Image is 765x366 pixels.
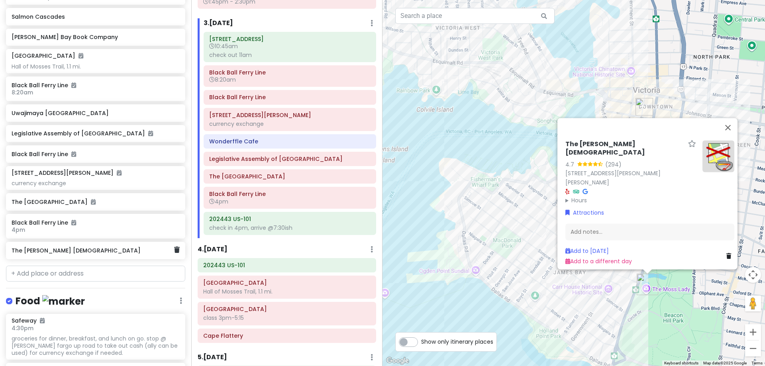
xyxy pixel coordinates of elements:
span: Map data ©2025 Google [703,361,747,365]
h6: 623 Broughton St [209,112,371,119]
i: Added to itinerary [78,53,83,59]
i: Added to itinerary [71,82,76,88]
div: groceries for dinner, breakfast, and lunch on go. stop @ [PERSON_NAME] fargo up road to take out ... [12,335,179,357]
h6: Black Ball Ferry Line [209,69,371,76]
div: The Moss Lady [634,270,661,298]
div: Hall of Mosses Trail, 1.1 mi. [203,288,371,295]
span: 4pm [12,226,25,234]
button: Keyboard shortcuts [664,360,698,366]
h6: Uwajimaya [GEOGRAPHIC_DATA] [12,110,179,117]
img: Picture of the place [702,140,734,172]
span: 10:45am [209,42,238,50]
span: 4pm [209,198,228,206]
div: check in 4pm, arrive @7:30ish [209,224,371,231]
h6: Harvard University [203,305,371,313]
h6: Salmon Cascades [12,13,179,20]
i: Added to itinerary [91,199,96,205]
button: Zoom out [745,341,761,356]
i: Tripadvisor [573,189,579,194]
span: 4:30pm [12,324,33,332]
h6: [GEOGRAPHIC_DATA] [12,52,83,59]
a: Open this area in Google Maps (opens a new window) [384,356,411,366]
div: Add notes... [565,223,734,240]
i: Google Maps [583,189,588,194]
div: class 3pm-5:15 [203,314,371,321]
h6: 202443 US-101 [209,215,371,223]
img: Google [384,356,411,366]
span: Show only itinerary places [421,337,493,346]
h6: Wonderffle Cafe [209,138,371,145]
i: Added to itinerary [117,170,122,176]
img: marker [42,295,85,307]
h6: The Butchart Gardens [209,173,371,180]
div: check out 11am [209,51,371,59]
h6: Black Ball Ferry Line [12,219,179,226]
i: Added to itinerary [40,318,45,323]
button: Zoom in [745,324,761,340]
button: Close [718,118,738,137]
h6: 3 . [DATE] [204,19,233,27]
h4: Food [16,295,85,308]
a: [STREET_ADDRESS][PERSON_NAME][PERSON_NAME] [565,169,661,186]
h6: Black Ball Ferry Line [209,94,371,101]
div: Wonderffle Cafe [632,95,656,119]
a: Delete place [726,252,734,260]
h6: Cape Flattery [203,332,371,339]
h6: Safeway [12,317,45,324]
a: Add to [DATE] [565,247,609,255]
h6: [PERSON_NAME] Bay Book Company [12,33,179,41]
h6: The [GEOGRAPHIC_DATA] [12,198,179,206]
div: 4.7 [565,160,577,169]
h6: [STREET_ADDRESS][PERSON_NAME] [12,169,122,176]
input: + Add place or address [6,266,185,282]
summary: Hours [565,196,696,205]
a: Star place [688,140,696,149]
a: Add to a different day [565,257,632,265]
a: Terms (opens in new tab) [751,361,763,365]
h6: 5 . [DATE] [198,353,227,362]
h6: Hoh Rainforest Visitor Center [203,279,371,286]
button: Drag Pegman onto the map to open Street View [745,296,761,311]
a: Attractions [565,208,604,217]
div: currency exchange [12,180,179,187]
h6: Black Ball Ferry Line [12,82,179,89]
span: 8:20am [209,76,236,84]
i: Added to itinerary [148,131,153,136]
i: Added to itinerary [71,151,76,157]
div: Hall of Mosses Trail, 1.1 mi. [12,63,179,70]
div: currency exchange [209,120,371,127]
input: Search a place [395,8,555,24]
h6: 1385 Whiskey Creek Beach Rd [209,35,371,43]
h6: 4 . [DATE] [198,245,228,254]
h6: Black Ball Ferry Line [12,151,179,158]
h6: The [PERSON_NAME] [DEMOGRAPHIC_DATA] [565,140,685,157]
button: Map camera controls [745,267,761,283]
div: (294) [605,160,622,169]
h6: Black Ball Ferry Line [209,190,371,198]
i: Added to itinerary [71,220,76,225]
a: Delete place [174,245,180,255]
h6: Legislative Assembly of British Columbia [209,155,371,162]
h6: 202443 US-101 [203,262,371,269]
h6: The [PERSON_NAME] [DEMOGRAPHIC_DATA] [12,247,174,254]
h6: Legislative Assembly of [GEOGRAPHIC_DATA] [12,130,179,137]
span: 8:20am [12,88,33,96]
